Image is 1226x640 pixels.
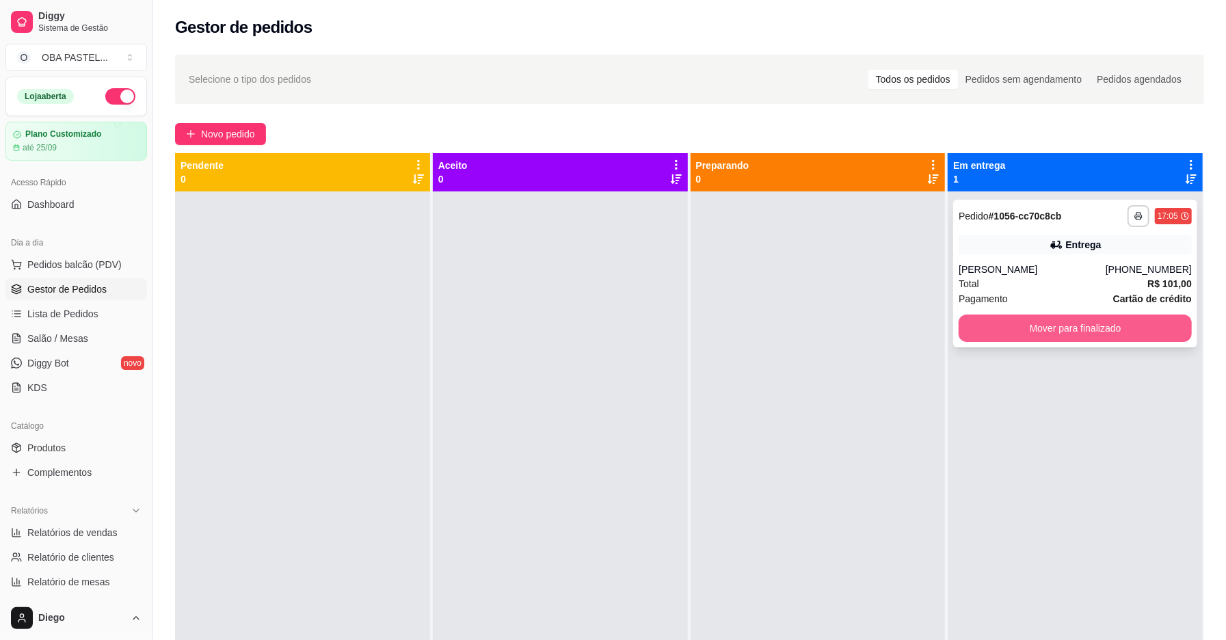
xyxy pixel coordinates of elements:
button: Pedidos balcão (PDV) [5,254,147,276]
p: Aceito [438,159,468,172]
p: 0 [696,172,749,186]
button: Novo pedido [175,123,266,145]
div: Pedidos sem agendamento [958,70,1089,89]
a: Produtos [5,437,147,459]
span: Salão / Mesas [27,332,88,345]
p: 1 [953,172,1005,186]
div: Todos os pedidos [868,70,958,89]
strong: Cartão de crédito [1113,293,1192,304]
span: Dashboard [27,198,75,211]
span: Diego [38,612,125,624]
div: OBA PASTEL ... [42,51,108,64]
a: KDS [5,377,147,399]
a: Relatório de clientes [5,546,147,568]
span: KDS [27,381,47,395]
span: Relatório de mesas [27,575,110,589]
div: 17:05 [1158,211,1178,222]
button: Select a team [5,44,147,71]
span: Relatórios de vendas [27,526,118,539]
a: Relatório de fidelidadenovo [5,596,147,617]
a: Diggy Botnovo [5,352,147,374]
a: DiggySistema de Gestão [5,5,147,38]
a: Relatório de mesas [5,571,147,593]
span: Pedidos balcão (PDV) [27,258,122,271]
span: Produtos [27,441,66,455]
div: Acesso Rápido [5,172,147,194]
div: Entrega [1066,238,1102,252]
button: Diego [5,602,147,635]
a: Complementos [5,462,147,483]
p: Preparando [696,159,749,172]
span: plus [186,129,196,139]
div: [PERSON_NAME] [959,263,1106,276]
a: Salão / Mesas [5,328,147,349]
span: Diggy Bot [27,356,69,370]
div: Pedidos agendados [1089,70,1189,89]
span: Gestor de Pedidos [27,282,107,296]
a: Dashboard [5,194,147,215]
span: Pagamento [959,291,1008,306]
a: Relatórios de vendas [5,522,147,544]
div: Catálogo [5,415,147,437]
span: Pedido [959,211,989,222]
span: Relatórios [11,505,48,516]
span: Selecione o tipo dos pedidos [189,72,311,87]
strong: # 1056-cc70c8cb [989,211,1062,222]
article: até 25/09 [23,142,57,153]
span: O [17,51,31,64]
div: Dia a dia [5,232,147,254]
p: 0 [181,172,224,186]
h2: Gestor de pedidos [175,16,312,38]
button: Mover para finalizado [959,315,1192,342]
a: Gestor de Pedidos [5,278,147,300]
p: Pendente [181,159,224,172]
strong: R$ 101,00 [1147,278,1192,289]
article: Plano Customizado [25,129,101,139]
span: Novo pedido [201,126,255,142]
div: [PHONE_NUMBER] [1106,263,1192,276]
span: Sistema de Gestão [38,23,142,34]
div: Loja aberta [17,89,74,104]
span: Diggy [38,10,142,23]
button: Alterar Status [105,88,135,105]
a: Lista de Pedidos [5,303,147,325]
p: 0 [438,172,468,186]
p: Em entrega [953,159,1005,172]
span: Complementos [27,466,92,479]
span: Relatório de clientes [27,550,114,564]
span: Lista de Pedidos [27,307,98,321]
span: Total [959,276,979,291]
a: Plano Customizadoaté 25/09 [5,122,147,161]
